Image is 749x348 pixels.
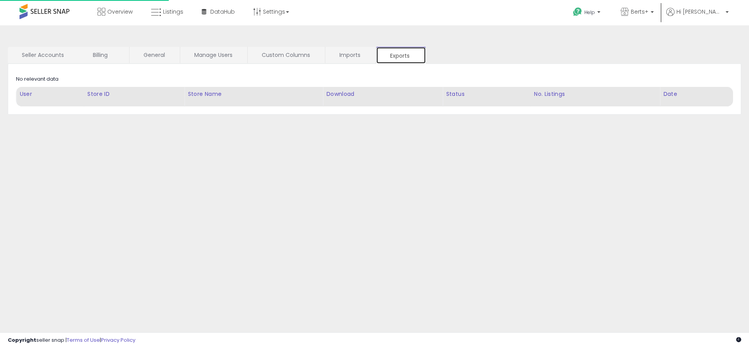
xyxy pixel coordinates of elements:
a: General [130,47,179,63]
a: Exports [376,47,426,64]
a: Help [567,1,608,25]
span: Listings [163,8,183,16]
div: Store Name [188,90,319,98]
span: Help [584,9,595,16]
a: Seller Accounts [8,47,78,63]
span: Berts+ [631,8,648,16]
a: Billing [79,47,128,63]
a: Terms of Use [67,336,100,344]
div: No relevant data [16,76,59,83]
div: Store ID [87,90,181,98]
div: Status [446,90,527,98]
div: seller snap | | [8,337,135,344]
a: Imports [325,47,375,63]
i: Get Help [573,7,582,17]
span: DataHub [210,8,235,16]
a: Privacy Policy [101,336,135,344]
span: Hi [PERSON_NAME] [676,8,723,16]
span: Overview [107,8,133,16]
div: Date [663,90,729,98]
div: No. Listings [534,90,657,98]
div: Download [326,90,439,98]
strong: Copyright [8,336,36,344]
a: Hi [PERSON_NAME] [666,8,729,25]
a: Manage Users [180,47,247,63]
div: User [20,90,81,98]
a: Custom Columns [248,47,324,63]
